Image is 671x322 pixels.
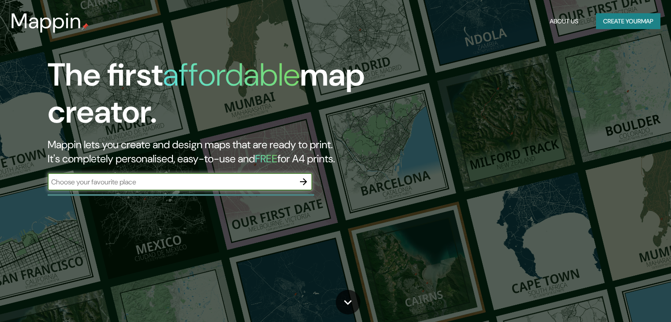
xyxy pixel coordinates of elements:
h1: The first map creator. [48,56,383,138]
h5: FREE [255,152,277,165]
h3: Mappin [11,9,82,34]
input: Choose your favourite place [48,177,295,187]
h1: affordable [163,54,300,95]
button: Create yourmap [596,13,660,30]
img: mappin-pin [82,23,89,30]
h2: Mappin lets you create and design maps that are ready to print. It's completely personalised, eas... [48,138,383,166]
button: About Us [546,13,582,30]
